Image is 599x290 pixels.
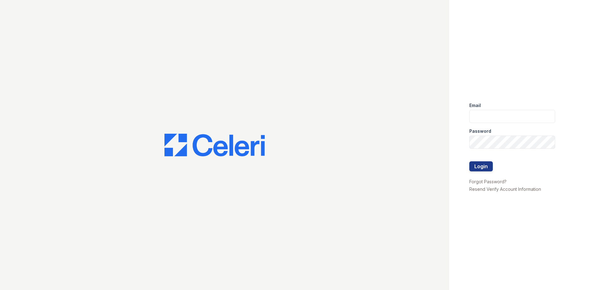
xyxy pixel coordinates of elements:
[469,128,491,134] label: Password
[469,161,493,171] button: Login
[469,186,541,192] a: Resend Verify Account Information
[469,102,481,109] label: Email
[469,179,507,184] a: Forgot Password?
[164,134,265,156] img: CE_Logo_Blue-a8612792a0a2168367f1c8372b55b34899dd931a85d93a1a3d3e32e68fde9ad4.png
